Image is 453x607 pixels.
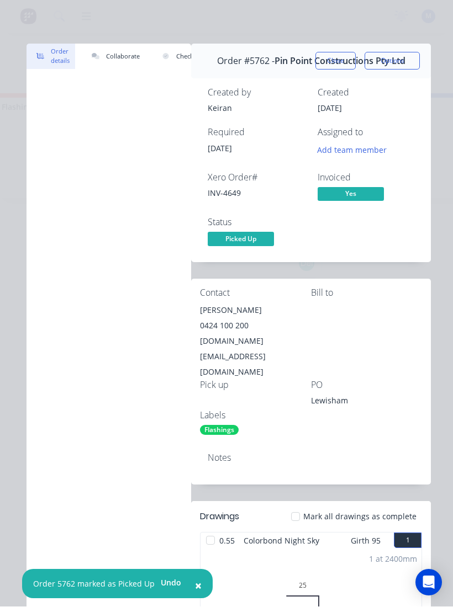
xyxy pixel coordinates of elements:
[208,232,274,249] button: Picked Up
[369,553,417,565] div: 1 at 2400mm
[394,533,422,549] button: 1
[200,303,311,380] div: [PERSON_NAME]0424 100 200[DOMAIN_NAME][EMAIL_ADDRESS][DOMAIN_NAME]
[27,44,75,70] button: Order details
[208,453,414,464] div: Notes
[200,334,311,380] div: [DOMAIN_NAME][EMAIL_ADDRESS][DOMAIN_NAME]
[200,411,311,421] div: Labels
[184,573,213,599] button: Close
[318,88,414,98] div: Created
[318,188,384,201] span: Yes
[239,533,324,549] span: Colorbond Night Sky
[318,103,342,114] span: [DATE]
[311,395,422,411] div: Lewisham
[200,380,311,391] div: Pick up
[365,52,420,70] button: Options
[318,143,393,158] button: Add team member
[312,143,393,158] button: Add team member
[208,88,304,98] div: Created by
[200,288,311,299] div: Contact
[318,173,414,183] div: Invoiced
[200,303,311,318] div: [PERSON_NAME]
[208,103,304,114] div: Keiran
[208,232,274,246] span: Picked Up
[152,44,210,70] button: Checklists
[415,569,442,596] div: Open Intercom Messenger
[311,288,422,299] div: Bill to
[200,510,239,524] div: Drawings
[200,425,239,435] div: Flashings
[275,56,405,67] span: Pin Point Constructions Pty Ltd
[200,318,311,334] div: 0424 100 200
[208,188,304,199] div: INV-4649
[217,56,275,67] span: Order #5762 -
[311,380,422,391] div: PO
[315,52,356,70] button: Close
[33,578,155,590] div: Order 5762 marked as Picked Up
[82,44,145,70] button: Collaborate
[351,533,381,549] span: Girth 95
[208,217,304,228] div: Status
[195,578,202,594] span: ×
[208,173,304,183] div: Xero Order #
[155,575,187,592] button: Undo
[318,127,414,138] div: Assigned to
[208,143,232,154] span: [DATE]
[303,511,417,523] span: Mark all drawings as complete
[208,127,304,138] div: Required
[215,533,239,549] span: 0.55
